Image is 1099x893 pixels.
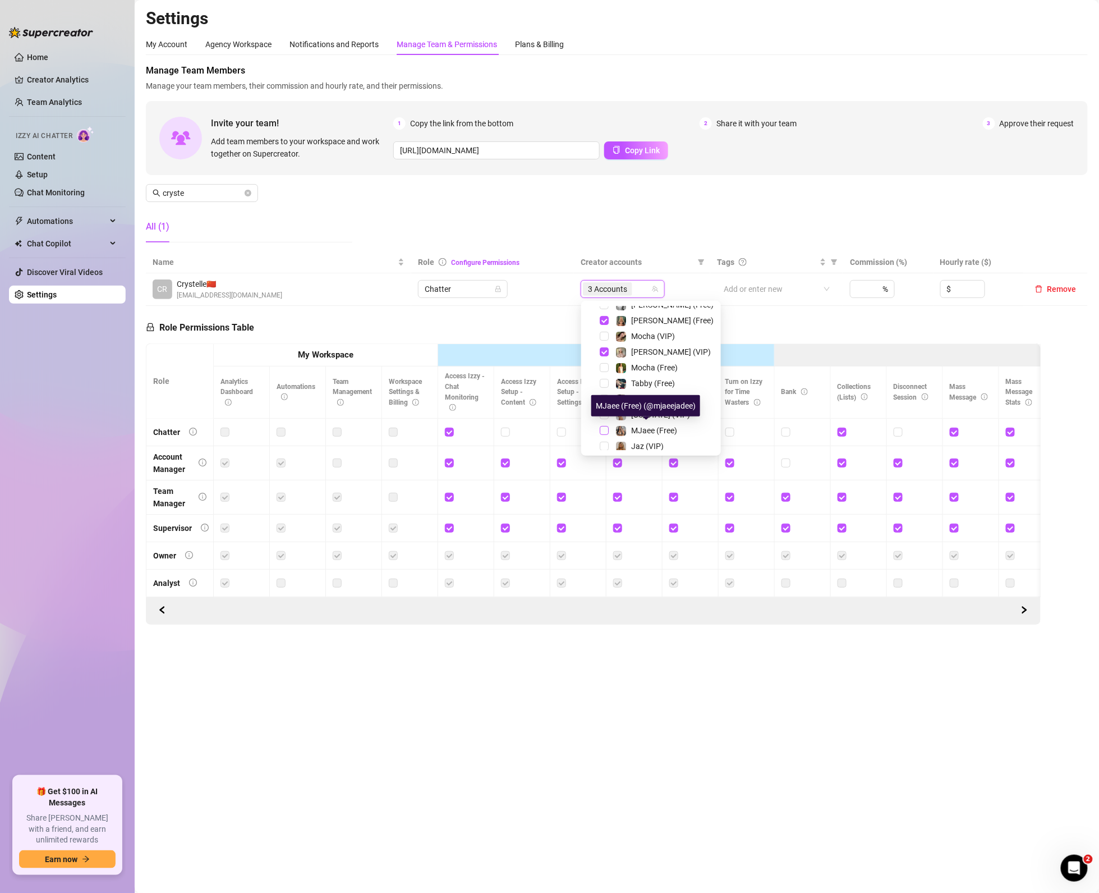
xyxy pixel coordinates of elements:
[1047,285,1077,294] span: Remove
[894,383,928,401] span: Disconnect Session
[981,393,988,400] span: info-circle
[27,212,107,230] span: Automations
[333,378,372,407] span: Team Management
[843,251,934,273] th: Commission (%)
[600,426,609,435] span: Select tree node
[600,395,609,404] span: Select tree node
[922,393,928,400] span: info-circle
[15,217,24,226] span: thunderbolt
[1006,378,1033,407] span: Mass Message Stats
[495,286,502,292] span: lock
[600,442,609,451] span: Select tree node
[146,321,254,335] h5: Role Permissions Table
[153,602,171,620] button: Scroll Forward
[199,493,206,501] span: info-circle
[1000,117,1074,130] span: Approve their request
[600,379,609,388] span: Select tree node
[153,426,180,438] div: Chatter
[153,189,160,197] span: search
[588,283,627,295] span: 3 Accounts
[600,332,609,341] span: Select tree node
[631,332,675,341] span: Mocha (VIP)
[581,256,693,268] span: Creator accounts
[600,363,609,372] span: Select tree node
[616,332,626,342] img: Mocha (VIP)
[1035,285,1043,293] span: delete
[27,235,107,253] span: Chat Copilot
[16,131,72,141] span: Izzy AI Chatter
[146,344,214,419] th: Role
[153,549,176,562] div: Owner
[15,240,22,248] img: Chat Copilot
[211,135,389,160] span: Add team members to your workspace and work together on Supercreator.
[600,347,609,356] span: Select tree node
[838,383,871,401] span: Collections (Lists)
[27,268,103,277] a: Discover Viral Videos
[27,290,57,299] a: Settings
[397,38,497,51] div: Manage Team & Permissions
[696,254,707,271] span: filter
[831,259,838,265] span: filter
[19,786,116,808] span: 🎁 Get $100 in AI Messages
[19,850,116,868] button: Earn nowarrow-right
[425,281,501,297] span: Chatter
[9,27,93,38] img: logo-BBDzfeDw.svg
[449,404,456,411] span: info-circle
[631,347,711,356] span: [PERSON_NAME] (VIP)
[1084,855,1093,864] span: 2
[829,254,840,271] span: filter
[153,522,192,534] div: Supervisor
[27,71,117,89] a: Creator Analytics
[146,220,169,233] div: All (1)
[515,38,564,51] div: Plans & Billing
[158,606,166,614] span: left
[631,363,678,372] span: Mocha (Free)
[631,379,675,388] span: Tabby (Free)
[604,141,668,159] button: Copy Link
[153,485,190,510] div: Team Manager
[146,64,1088,77] span: Manage Team Members
[934,251,1024,273] th: Hourly rate ($)
[591,395,700,416] div: MJaee (Free) (@mjaeejadee)
[698,259,705,265] span: filter
[1020,606,1028,614] span: right
[211,116,393,130] span: Invite your team!
[153,577,180,589] div: Analyst
[700,117,712,130] span: 2
[717,256,734,268] span: Tags
[861,393,868,400] span: info-circle
[146,80,1088,92] span: Manage your team members, their commission and hourly rate, and their permissions.
[445,372,485,412] span: Access Izzy - Chat Monitoring
[189,579,197,587] span: info-circle
[146,8,1088,29] h2: Settings
[337,399,344,406] span: info-circle
[177,290,282,301] span: [EMAIL_ADDRESS][DOMAIN_NAME]
[652,286,659,292] span: team
[616,316,626,326] img: Ellie (Free)
[189,428,197,436] span: info-circle
[82,855,90,863] span: arrow-right
[393,117,406,130] span: 1
[754,399,761,406] span: info-circle
[616,442,626,452] img: Jaz (VIP)
[146,323,155,332] span: lock
[616,347,626,358] img: Ellie (VIP)
[389,378,422,407] span: Workspace Settings & Billing
[501,378,536,407] span: Access Izzy Setup - Content
[163,187,242,199] input: Search members
[616,426,626,436] img: MJaee (Free)
[27,53,48,62] a: Home
[583,282,632,296] span: 3 Accounts
[983,117,995,130] span: 3
[201,524,209,532] span: info-circle
[177,278,282,290] span: Crystelle 🇨🇳
[1026,399,1032,406] span: info-circle
[716,117,797,130] span: Share it with your team
[146,38,187,51] div: My Account
[1031,282,1081,296] button: Remove
[616,379,626,389] img: Tabby (Free)
[616,363,626,373] img: Mocha (Free)
[153,451,190,475] div: Account Manager
[631,395,693,404] span: [US_STATE] (Free)
[530,399,536,406] span: info-circle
